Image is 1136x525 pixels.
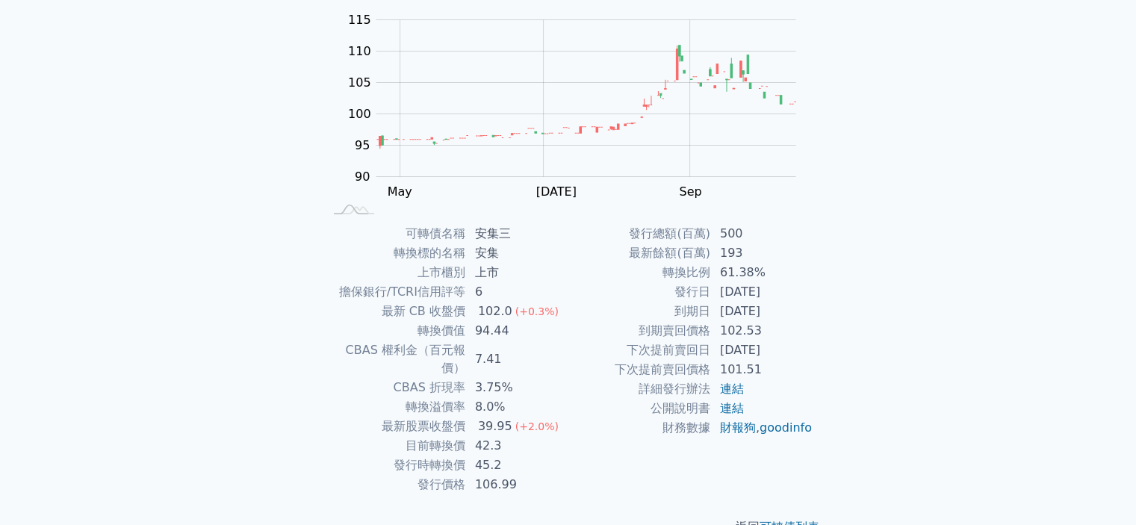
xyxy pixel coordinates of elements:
td: 6 [466,282,568,302]
td: 到期日 [568,302,711,321]
td: 擔保銀行/TCRI信用評等 [323,282,466,302]
tspan: 100 [348,107,371,121]
td: 目前轉換價 [323,436,466,456]
td: [DATE] [711,282,813,302]
td: CBAS 折現率 [323,378,466,397]
td: 最新股票收盤價 [323,417,466,436]
td: 8.0% [466,397,568,417]
td: 42.3 [466,436,568,456]
td: CBAS 權利金（百元報價） [323,341,466,378]
td: 102.53 [711,321,813,341]
td: 下次提前賣回日 [568,341,711,360]
td: 106.99 [466,475,568,494]
td: , [711,418,813,438]
td: 上市櫃別 [323,263,466,282]
td: 發行價格 [323,475,466,494]
tspan: 90 [355,170,370,184]
td: 安集三 [466,224,568,243]
td: 安集 [466,243,568,263]
td: 最新餘額(百萬) [568,243,711,263]
td: 500 [711,224,813,243]
td: 3.75% [466,378,568,397]
td: 193 [711,243,813,263]
span: (+0.3%) [515,305,559,317]
tspan: May [387,184,412,199]
td: 可轉債名稱 [323,224,466,243]
td: 發行時轉換價 [323,456,466,475]
td: 101.51 [711,360,813,379]
td: 45.2 [466,456,568,475]
td: 轉換比例 [568,263,711,282]
tspan: [DATE] [536,184,577,199]
td: 7.41 [466,341,568,378]
td: [DATE] [711,341,813,360]
td: [DATE] [711,302,813,321]
g: Chart [340,13,818,199]
td: 財務數據 [568,418,711,438]
td: 轉換標的名稱 [323,243,466,263]
a: 連結 [720,401,744,415]
td: 到期賣回價格 [568,321,711,341]
td: 公開說明書 [568,399,711,418]
td: 61.38% [711,263,813,282]
td: 最新 CB 收盤價 [323,302,466,321]
tspan: 110 [348,44,371,58]
div: 102.0 [475,302,515,320]
td: 轉換價值 [323,321,466,341]
td: 上市 [466,263,568,282]
td: 轉換溢價率 [323,397,466,417]
tspan: 95 [355,138,370,152]
tspan: Sep [679,184,701,199]
td: 發行總額(百萬) [568,224,711,243]
a: 財報狗 [720,420,756,435]
span: (+2.0%) [515,420,559,432]
a: goodinfo [760,420,812,435]
div: 39.95 [475,417,515,435]
td: 詳細發行辦法 [568,379,711,399]
td: 94.44 [466,321,568,341]
tspan: 105 [348,75,371,90]
a: 連結 [720,382,744,396]
tspan: 115 [348,13,371,27]
td: 下次提前賣回價格 [568,360,711,379]
td: 發行日 [568,282,711,302]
